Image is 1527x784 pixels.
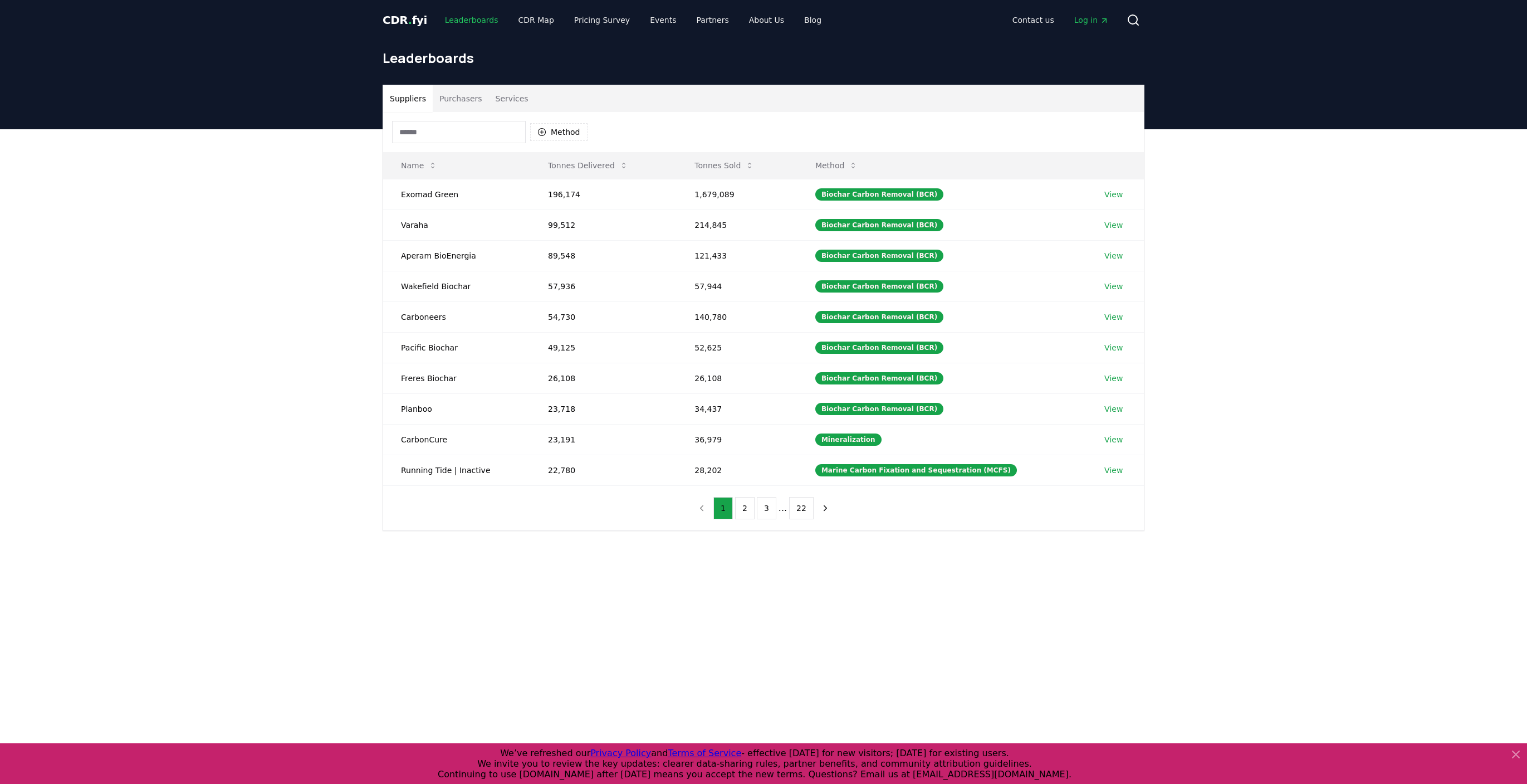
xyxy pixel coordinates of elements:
[383,49,1144,67] h1: Leaderboards
[489,85,535,112] button: Services
[539,154,637,177] button: Tonnes Delivered
[383,455,530,485] td: Running Tide | Inactive
[677,301,797,332] td: 140,780
[530,179,677,210] td: 196,174
[1074,14,1109,26] span: Log in
[735,497,755,519] button: 2
[383,363,530,393] td: Freres Biochar
[677,240,797,271] td: 121,433
[815,464,1017,476] div: Marine Carbon Fixation and Sequestration (MCFS)
[816,497,835,519] button: next page
[436,10,507,30] a: Leaderboards
[677,424,797,455] td: 36,979
[392,154,446,177] button: Name
[1104,465,1123,476] a: View
[383,271,530,301] td: Wakefield Biochar
[677,210,797,240] td: 214,845
[815,403,943,415] div: Biochar Carbon Removal (BCR)
[815,434,882,446] div: Mineralization
[383,393,530,424] td: Planboo
[530,210,677,240] td: 99,512
[677,179,797,210] td: 1,679,089
[383,210,530,240] td: Varaha
[530,393,677,424] td: 23,718
[686,154,763,177] button: Tonnes Sold
[677,393,797,424] td: 34,437
[433,85,489,112] button: Purchasers
[383,85,433,112] button: Suppliers
[1104,373,1123,384] a: View
[795,10,830,30] a: Blog
[677,332,797,363] td: 52,625
[530,424,677,455] td: 23,191
[530,455,677,485] td: 22,780
[815,311,943,323] div: Biochar Carbon Removal (BCR)
[1104,342,1123,353] a: View
[677,363,797,393] td: 26,108
[806,154,867,177] button: Method
[815,219,943,231] div: Biochar Carbon Removal (BCR)
[815,188,943,201] div: Biochar Carbon Removal (BCR)
[1065,10,1118,30] a: Log in
[1104,311,1123,323] a: View
[1104,220,1123,231] a: View
[383,13,427,27] span: CDR fyi
[1104,281,1123,292] a: View
[740,10,793,30] a: About Us
[408,13,412,27] span: .
[530,301,677,332] td: 54,730
[383,424,530,455] td: CarbonCure
[510,10,563,30] a: CDR Map
[1104,434,1123,445] a: View
[815,250,943,262] div: Biochar Carbon Removal (BCR)
[1104,250,1123,261] a: View
[530,271,677,301] td: 57,936
[383,179,530,210] td: Exomad Green
[815,280,943,293] div: Biochar Carbon Removal (BCR)
[815,372,943,384] div: Biochar Carbon Removal (BCR)
[383,240,530,271] td: Aperam BioEnergia
[688,10,738,30] a: Partners
[530,332,677,363] td: 49,125
[815,342,943,354] div: Biochar Carbon Removal (BCR)
[565,10,639,30] a: Pricing Survey
[757,497,776,519] button: 3
[779,501,787,515] li: ...
[383,332,530,363] td: Pacific Biochar
[530,363,677,393] td: 26,108
[530,240,677,271] td: 89,548
[383,301,530,332] td: Carboneers
[1004,10,1063,30] a: Contact us
[713,497,733,519] button: 1
[530,123,588,141] button: Method
[677,455,797,485] td: 28,202
[1004,10,1118,30] nav: Main
[641,10,685,30] a: Events
[1104,403,1123,415] a: View
[789,497,814,519] button: 22
[1104,189,1123,200] a: View
[436,10,830,30] nav: Main
[383,12,427,28] a: CDR.fyi
[677,271,797,301] td: 57,944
